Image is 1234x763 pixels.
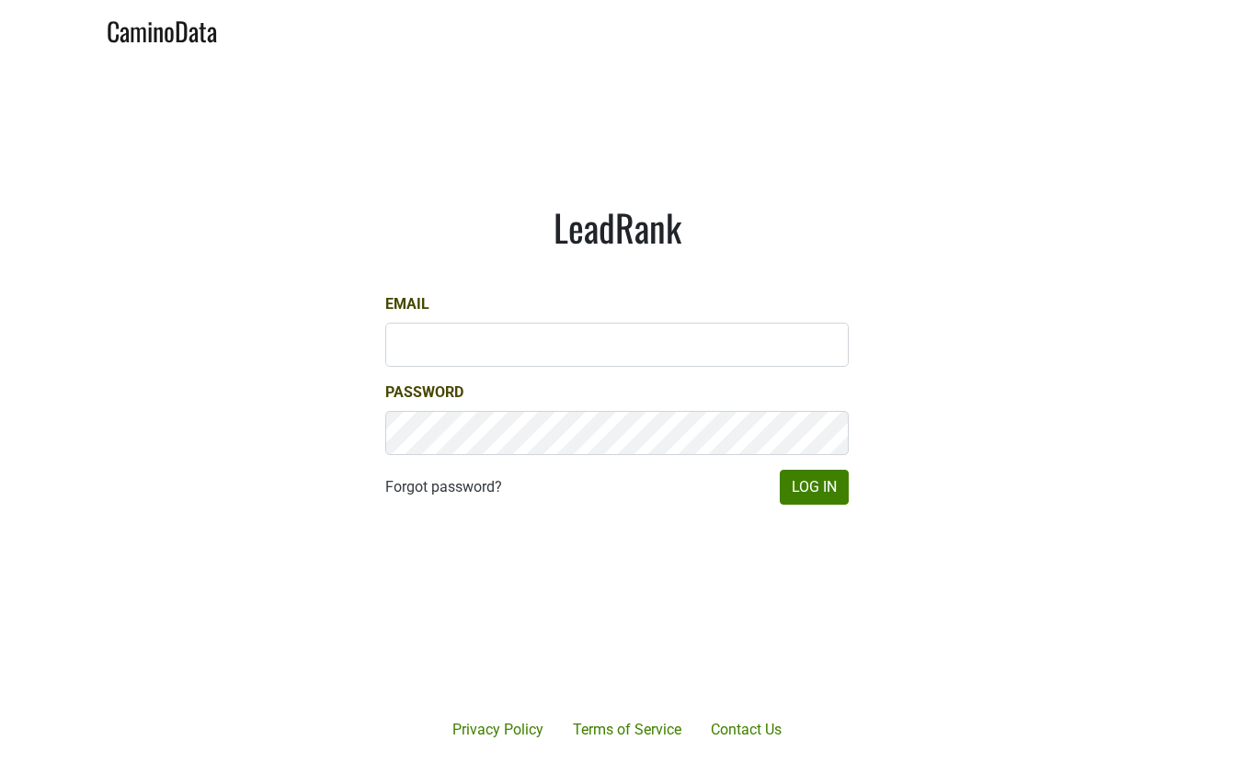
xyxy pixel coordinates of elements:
[696,712,796,748] a: Contact Us
[558,712,696,748] a: Terms of Service
[385,293,429,315] label: Email
[385,205,849,249] h1: LeadRank
[780,470,849,505] button: Log In
[107,7,217,51] a: CaminoData
[438,712,558,748] a: Privacy Policy
[385,381,463,404] label: Password
[385,476,502,498] a: Forgot password?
